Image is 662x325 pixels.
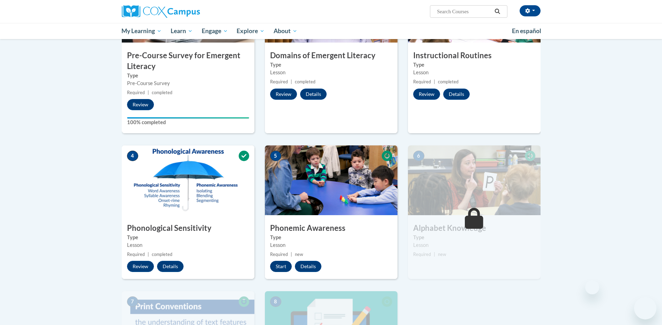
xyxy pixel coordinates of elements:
div: Lesson [127,241,249,249]
h3: Phonological Sensitivity [122,223,254,234]
img: Course Image [122,145,254,215]
label: Type [127,72,249,80]
span: | [291,79,292,84]
span: 7 [127,296,138,307]
div: Lesson [270,241,392,249]
button: Review [127,99,154,110]
span: Required [413,79,431,84]
a: Learn [166,23,197,39]
img: Cox Campus [122,5,200,18]
button: Account Settings [520,5,541,16]
div: Pre-Course Survey [127,80,249,87]
span: 6 [413,151,424,161]
h3: Phonemic Awareness [265,223,397,234]
span: new [438,252,446,257]
h3: Domains of Emergent Literacy [265,50,397,61]
button: Review [270,89,297,100]
span: Required [270,79,288,84]
span: Engage [202,27,228,35]
div: Lesson [270,69,392,76]
div: Lesson [413,69,535,76]
span: 8 [270,296,281,307]
a: Cox Campus [122,5,254,18]
a: My Learning [117,23,166,39]
label: Type [413,61,535,69]
span: | [434,252,435,257]
img: Course Image [408,145,541,215]
h3: Instructional Routines [408,50,541,61]
span: | [148,90,149,95]
h3: Pre-Course Survey for Emergent Literacy [122,50,254,72]
span: completed [295,79,315,84]
label: 100% completed [127,119,249,126]
span: | [148,252,149,257]
span: 4 [127,151,138,161]
a: Engage [197,23,232,39]
span: Required [127,252,145,257]
label: Type [270,61,392,69]
span: | [434,79,435,84]
a: Explore [232,23,269,39]
button: Details [157,261,184,272]
a: About [269,23,302,39]
span: My Learning [121,27,162,35]
label: Type [127,234,249,241]
label: Type [413,234,535,241]
iframe: Close message [585,280,599,294]
input: Search Courses [436,7,492,16]
button: Details [295,261,321,272]
button: Search [492,7,503,16]
span: Required [127,90,145,95]
button: Review [127,261,154,272]
span: Required [413,252,431,257]
span: completed [152,90,172,95]
span: Learn [171,27,193,35]
img: Course Image [265,145,397,215]
button: Details [300,89,327,100]
span: completed [152,252,172,257]
span: new [295,252,303,257]
div: Lesson [413,241,535,249]
span: completed [438,79,459,84]
h3: Alphabet Knowledge [408,223,541,234]
button: Review [413,89,440,100]
span: En español [512,27,541,35]
span: About [274,27,297,35]
span: 5 [270,151,281,161]
div: Your progress [127,117,249,119]
span: Required [270,252,288,257]
button: Details [443,89,470,100]
label: Type [270,234,392,241]
span: | [291,252,292,257]
span: Explore [237,27,265,35]
button: Start [270,261,292,272]
div: Main menu [111,23,551,39]
iframe: Button to launch messaging window [634,297,656,319]
a: En español [507,24,546,38]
